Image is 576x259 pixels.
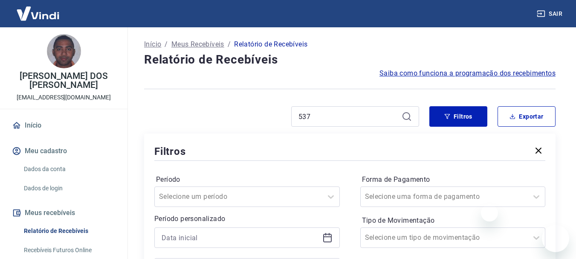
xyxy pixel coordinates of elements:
a: Relatório de Recebíveis [20,222,117,240]
a: Saiba como funciona a programação dos recebimentos [379,68,556,79]
button: Meu cadastro [10,142,117,160]
h4: Relatório de Recebíveis [144,51,556,68]
iframe: Botão para abrir a janela de mensagens [542,225,569,252]
button: Sair [535,6,566,22]
label: Tipo de Movimentação [362,215,544,226]
img: Vindi [10,0,66,26]
label: Período [156,175,338,185]
img: b364baf0-585a-4717-963f-4c6cdffdd737.jpeg [47,34,81,68]
p: / [165,39,168,49]
p: Relatório de Recebíveis [234,39,307,49]
p: Período personalizado [154,214,340,224]
a: Início [10,116,117,135]
a: Dados de login [20,180,117,197]
p: [PERSON_NAME] DOS [PERSON_NAME] [7,72,121,90]
button: Exportar [498,106,556,127]
p: [EMAIL_ADDRESS][DOMAIN_NAME] [17,93,111,102]
a: Recebíveis Futuros Online [20,242,117,259]
button: Filtros [429,106,487,127]
a: Início [144,39,161,49]
p: / [228,39,231,49]
input: Busque pelo número do pedido [298,110,398,123]
label: Forma de Pagamento [362,175,544,185]
input: Data inicial [162,231,319,244]
a: Meus Recebíveis [171,39,224,49]
h5: Filtros [154,145,186,158]
a: Dados da conta [20,160,117,178]
iframe: Fechar mensagem [481,204,498,221]
button: Meus recebíveis [10,204,117,222]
